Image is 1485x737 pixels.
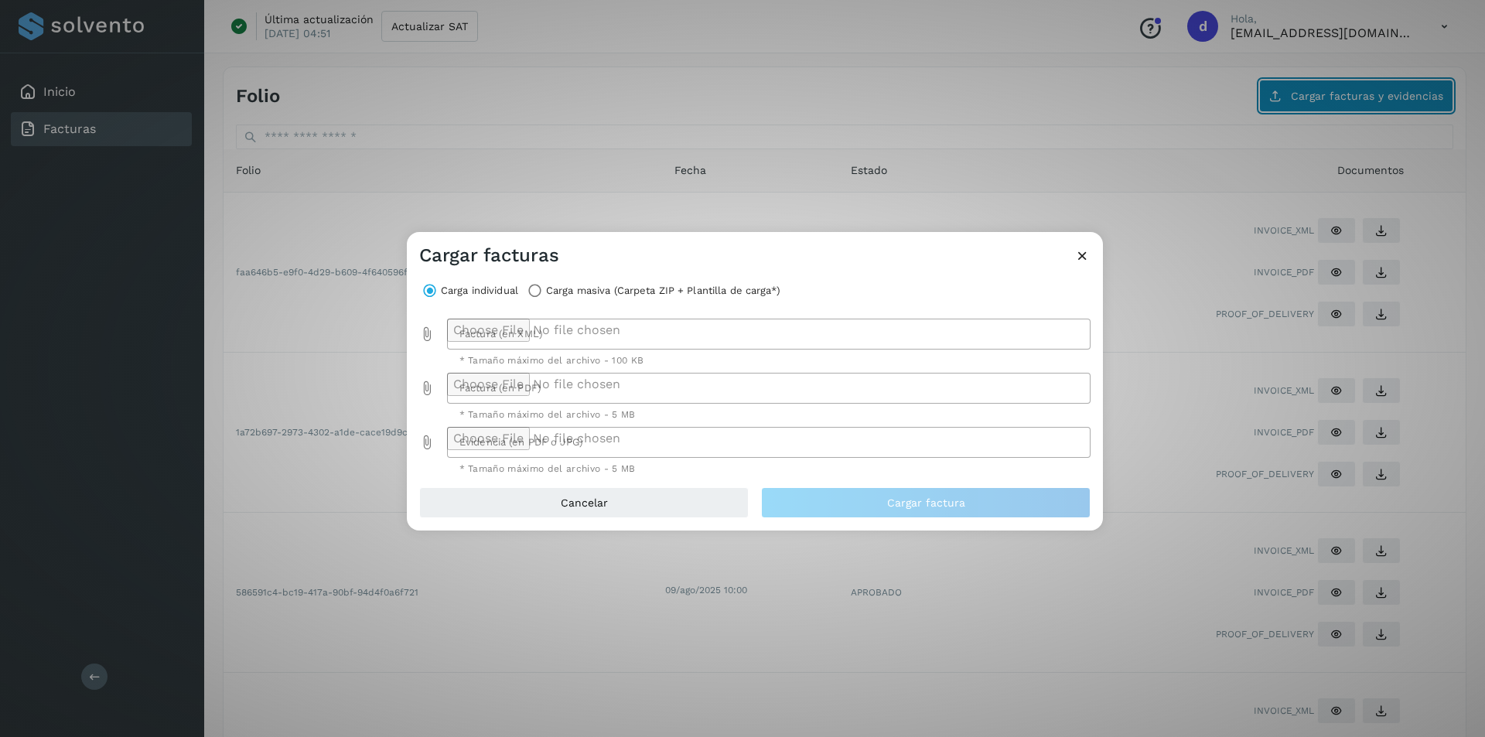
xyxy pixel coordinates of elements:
span: Cancelar [561,497,608,508]
i: Factura (en PDF) prepended action [419,380,435,396]
div: * Tamaño máximo del archivo - 100 KB [459,356,1079,365]
div: * Tamaño máximo del archivo - 5 MB [459,464,1079,473]
button: Cancelar [419,487,749,518]
i: Evidencia (en PDF o JPG) prepended action [419,435,435,450]
label: Carga individual [441,280,518,302]
i: Factura (en XML) prepended action [419,326,435,342]
h3: Cargar facturas [419,244,559,267]
label: Carga masiva (Carpeta ZIP + Plantilla de carga*) [546,280,780,302]
div: * Tamaño máximo del archivo - 5 MB [459,410,1079,419]
button: Cargar factura [761,487,1091,518]
span: Cargar factura [887,497,965,508]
